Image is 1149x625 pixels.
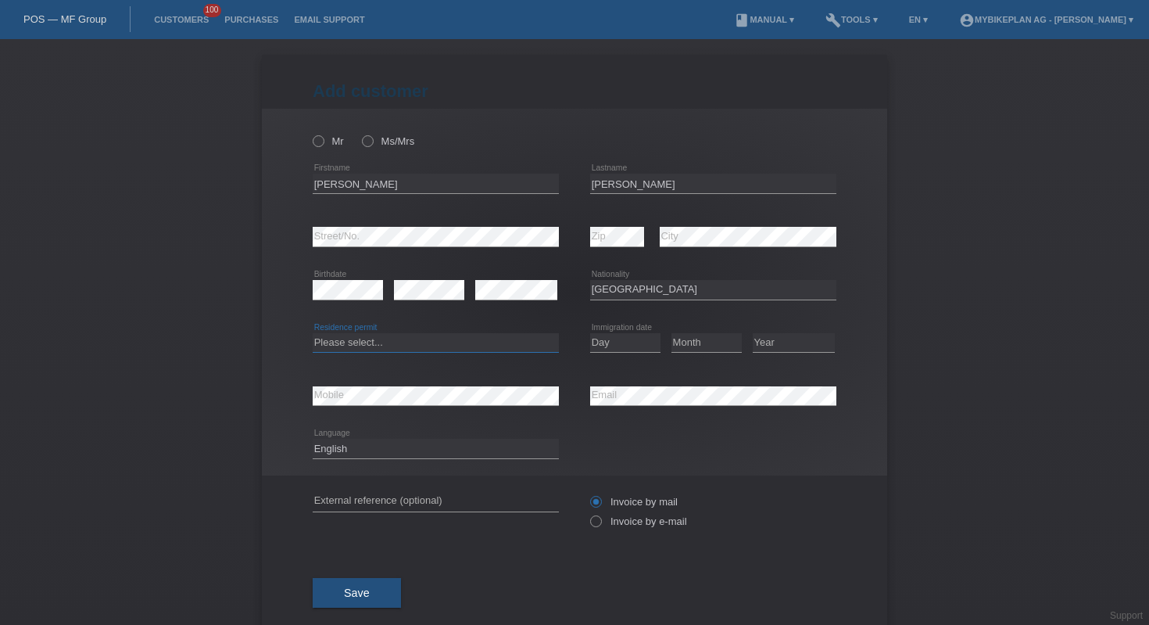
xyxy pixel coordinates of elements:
[313,135,323,145] input: Mr
[590,496,600,515] input: Invoice by mail
[313,578,401,608] button: Save
[901,15,936,24] a: EN ▾
[217,15,286,24] a: Purchases
[344,587,370,599] span: Save
[951,15,1141,24] a: account_circleMybikeplan AG - [PERSON_NAME] ▾
[362,135,414,147] label: Ms/Mrs
[23,13,106,25] a: POS — MF Group
[146,15,217,24] a: Customers
[313,81,836,101] h1: Add customer
[286,15,372,24] a: Email Support
[959,13,975,28] i: account_circle
[825,13,841,28] i: build
[818,15,886,24] a: buildTools ▾
[1110,610,1143,621] a: Support
[734,13,750,28] i: book
[590,515,687,527] label: Invoice by e-mail
[313,135,344,147] label: Mr
[203,4,222,17] span: 100
[590,496,678,508] label: Invoice by mail
[362,135,372,145] input: Ms/Mrs
[590,515,600,535] input: Invoice by e-mail
[726,15,802,24] a: bookManual ▾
